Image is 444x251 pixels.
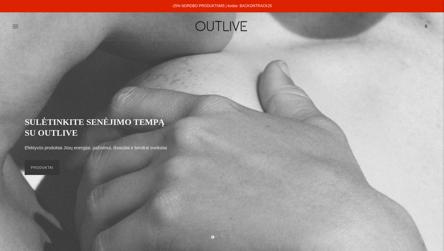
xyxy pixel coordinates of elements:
[211,236,214,239] button: Move carousel to slide 1
[230,235,233,238] button: Move carousel to slide 3
[421,19,432,33] a: 0
[25,117,173,138] h2: SULĖTINKITE SENĖJIMO TEMPĄ SU OUTLIVE
[172,4,272,8] a: -25% NORDBO PRODUKTAMS | kodas: BACKONTRACK25
[220,235,224,238] button: Move carousel to slide 2
[422,22,430,31] span: 0
[25,144,167,152] p: Efektyvūs produktai Jūsų energijai, pažinimui, išvaizdai ir bendrai sveikatai
[183,15,261,37] img: OUTLIVE
[25,160,60,175] a: PRODUKTAI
